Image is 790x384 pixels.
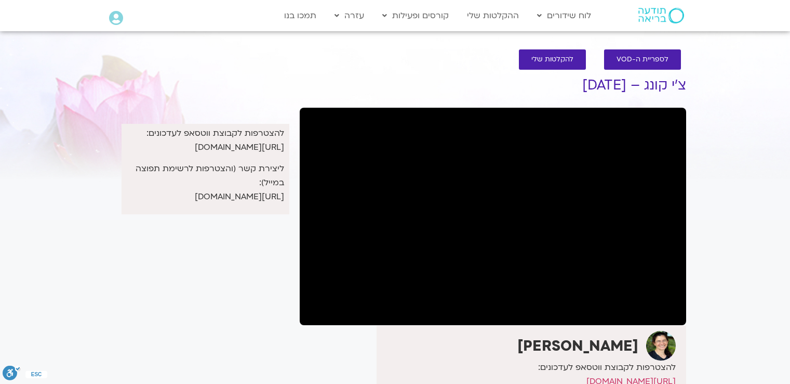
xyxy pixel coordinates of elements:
[127,162,284,204] p: ליצירת קשר (והצטרפות לרשימת תפוצה במייל): [URL][DOMAIN_NAME]
[329,6,369,25] a: עזרה
[517,336,638,356] strong: [PERSON_NAME]
[646,331,676,361] img: רונית מלכין
[532,6,596,25] a: לוח שידורים
[279,6,322,25] a: תמכו בנו
[617,56,668,63] span: לספריית ה-VOD
[519,49,586,70] a: להקלטות שלי
[638,8,684,23] img: תודעה בריאה
[462,6,524,25] a: ההקלטות שלי
[604,49,681,70] a: לספריית ה-VOD
[300,78,686,93] h1: צ'י קונג – [DATE]
[127,126,284,155] p: להצטרפות לקבוצת ווטסאפ לעדכונים: [URL][DOMAIN_NAME]
[377,6,454,25] a: קורסים ופעילות
[531,56,573,63] span: להקלטות שלי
